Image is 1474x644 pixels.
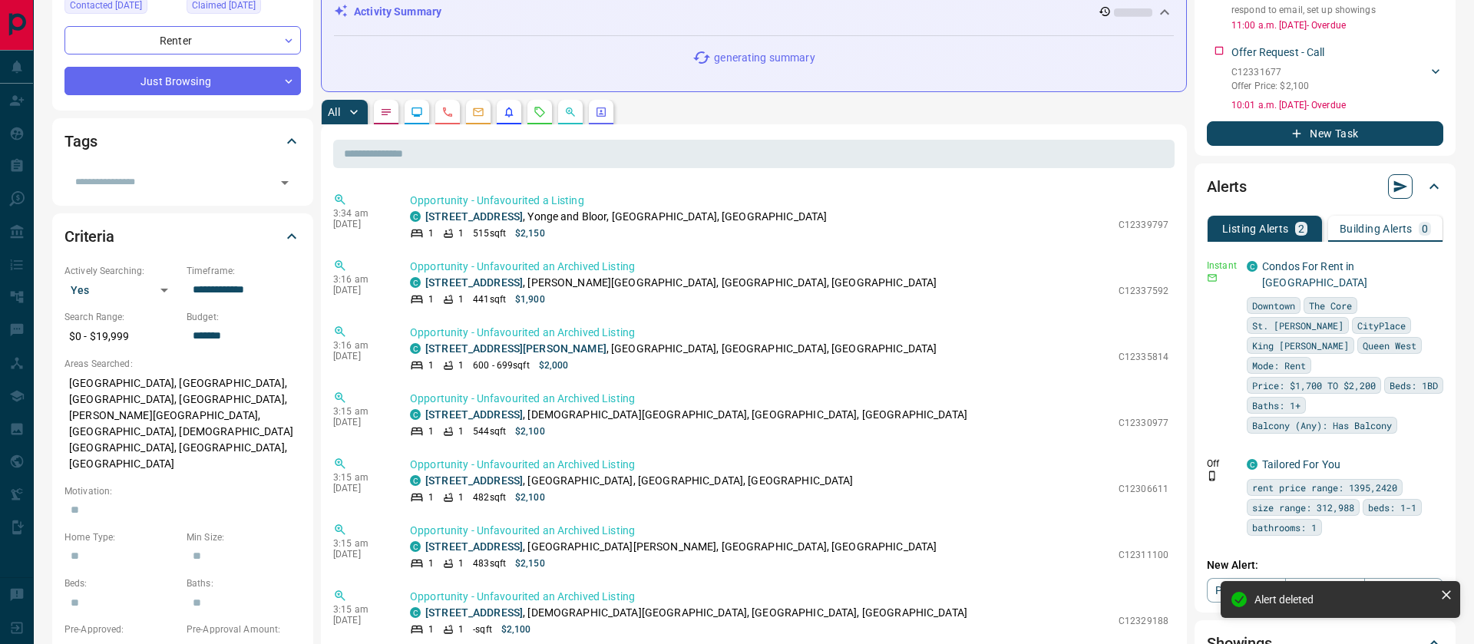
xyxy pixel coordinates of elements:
div: Yes [64,278,179,302]
svg: Requests [534,106,546,118]
p: 1 [458,226,464,240]
p: , [GEOGRAPHIC_DATA], [GEOGRAPHIC_DATA], [GEOGRAPHIC_DATA] [425,473,854,489]
div: condos.ca [410,541,421,552]
p: Budget: [187,310,301,324]
span: Baths: 1+ [1252,398,1300,413]
svg: Email [1207,272,1218,283]
p: C12330977 [1119,416,1168,430]
p: C12339797 [1119,218,1168,232]
p: Opportunity - Unfavourited an Archived Listing [410,589,1168,605]
p: 441 sqft [473,292,506,306]
p: 482 sqft [473,490,506,504]
h2: Tags [64,129,97,154]
p: 1 [458,424,464,438]
span: CityPlace [1357,318,1406,333]
p: [DATE] [333,219,387,230]
p: [DATE] [333,285,387,296]
p: 0 [1422,223,1428,234]
a: Tailored For You [1262,458,1340,471]
p: Opportunity - Unfavourited an Archived Listing [410,259,1168,275]
a: [STREET_ADDRESS][PERSON_NAME] [425,342,606,355]
span: rent price range: 1395,2420 [1252,480,1397,495]
p: 1 [428,623,434,636]
p: Timeframe: [187,264,301,278]
p: Opportunity - Unfavourited an Archived Listing [410,325,1168,341]
p: $2,100 [515,490,545,504]
p: [DATE] [333,483,387,494]
span: beds: 1-1 [1368,500,1416,515]
button: Open [274,172,296,193]
svg: Calls [441,106,454,118]
p: 544 sqft [473,424,506,438]
div: C12331677Offer Price: $2,100 [1231,62,1443,96]
p: Activity Summary [354,4,441,20]
a: [STREET_ADDRESS] [425,408,523,421]
div: condos.ca [410,607,421,618]
p: , Yonge and Bloor, [GEOGRAPHIC_DATA], [GEOGRAPHIC_DATA] [425,209,827,225]
div: Just Browsing [64,67,301,95]
p: $2,150 [515,556,545,570]
div: condos.ca [410,211,421,222]
span: Price: $1,700 TO $2,200 [1252,378,1376,393]
p: 3:15 am [333,472,387,483]
p: Opportunity - Unfavourited an Archived Listing [410,391,1168,407]
p: , [DEMOGRAPHIC_DATA][GEOGRAPHIC_DATA], [GEOGRAPHIC_DATA], [GEOGRAPHIC_DATA] [425,605,967,621]
div: condos.ca [410,277,421,288]
p: $2,100 [515,424,545,438]
p: 1 [458,292,464,306]
p: Opportunity - Unfavourited an Archived Listing [410,523,1168,539]
div: Alerts [1207,168,1443,205]
p: - sqft [473,623,492,636]
p: Motivation: [64,484,301,498]
p: C12306611 [1119,482,1168,496]
p: , [DEMOGRAPHIC_DATA][GEOGRAPHIC_DATA], [GEOGRAPHIC_DATA], [GEOGRAPHIC_DATA] [425,407,967,423]
p: 1 [458,490,464,504]
p: 3:16 am [333,340,387,351]
div: condos.ca [1247,261,1258,272]
div: condos.ca [410,475,421,486]
p: Opportunity - Unfavourited a Listing [410,193,1168,209]
span: bathrooms: 1 [1252,520,1317,535]
p: 1 [458,623,464,636]
p: generating summary [714,50,815,66]
span: size range: 312,988 [1252,500,1354,515]
p: [DATE] [333,417,387,428]
p: Offer Request - Call [1231,45,1325,61]
a: [STREET_ADDRESS] [425,474,523,487]
p: C12329188 [1119,614,1168,628]
svg: Notes [380,106,392,118]
p: Actively Searching: [64,264,179,278]
p: 10:01 a.m. [DATE] - Overdue [1231,98,1443,112]
a: [STREET_ADDRESS] [425,540,523,553]
svg: Opportunities [564,106,577,118]
p: Areas Searched: [64,357,301,371]
p: Offer Price: $2,100 [1231,79,1309,93]
p: 1 [428,424,434,438]
span: Mode: Rent [1252,358,1306,373]
svg: Agent Actions [595,106,607,118]
p: Home Type: [64,530,179,544]
p: 3:15 am [333,604,387,615]
p: $0 - $19,999 [64,324,179,349]
p: $2,100 [501,623,531,636]
p: [DATE] [333,615,387,626]
a: [STREET_ADDRESS] [425,210,523,223]
p: 1 [428,292,434,306]
p: 515 sqft [473,226,506,240]
p: $2,000 [539,358,569,372]
a: [STREET_ADDRESS] [425,606,523,619]
div: condos.ca [1247,459,1258,470]
div: Tags [64,123,301,160]
p: 483 sqft [473,556,506,570]
span: King [PERSON_NAME] [1252,338,1349,353]
h2: Alerts [1207,174,1247,199]
p: C12335814 [1119,350,1168,364]
a: Condos For Rent in [GEOGRAPHIC_DATA] [1262,260,1367,289]
p: Off [1207,457,1238,471]
p: 3:16 am [333,274,387,285]
p: , [GEOGRAPHIC_DATA][PERSON_NAME], [GEOGRAPHIC_DATA], [GEOGRAPHIC_DATA] [425,539,937,555]
span: The Core [1309,298,1352,313]
svg: Push Notification Only [1207,471,1218,481]
p: Search Range: [64,310,179,324]
span: Beds: 1BD [1390,378,1438,393]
